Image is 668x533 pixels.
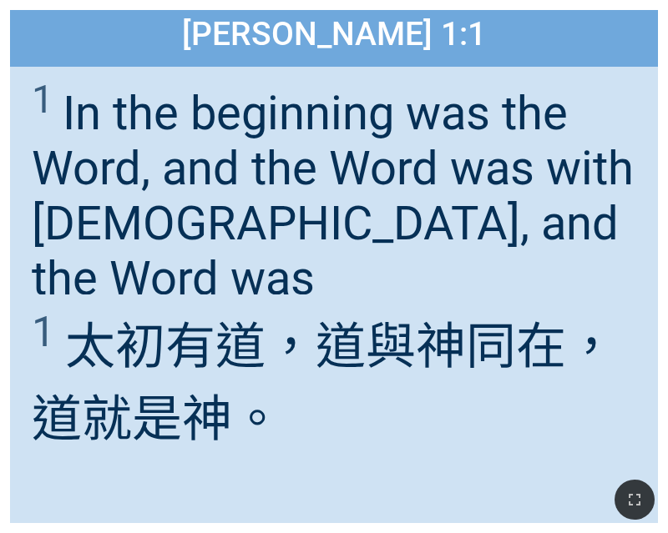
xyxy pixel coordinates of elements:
[182,390,282,449] wg2258: 神
[32,317,617,449] wg746: 有
[232,390,282,449] wg2316: 。
[32,77,53,122] sup: 1
[32,308,55,356] sup: 1
[182,15,486,53] span: [PERSON_NAME] 1:1
[32,317,617,449] wg3056: ，道
[32,77,637,361] span: In the beginning was the Word, and the Word was with [DEMOGRAPHIC_DATA], and the Word was [DEMOGR...
[82,390,282,449] wg2532: 就是
[32,317,617,449] wg2258: 道
[32,305,637,450] span: 太初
